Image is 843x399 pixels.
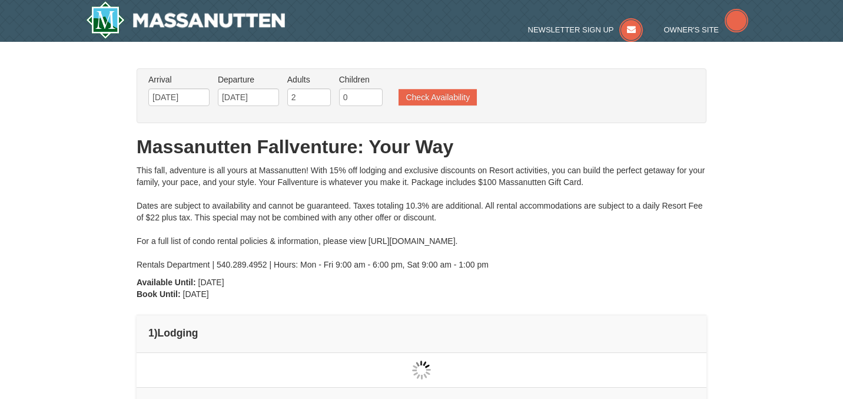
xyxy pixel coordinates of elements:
span: [DATE] [183,289,209,299]
label: Adults [287,74,331,85]
a: Massanutten Resort [86,1,285,39]
div: This fall, adventure is all yours at Massanutten! With 15% off lodging and exclusive discounts on... [137,164,706,271]
a: Owner's Site [664,25,749,34]
label: Departure [218,74,279,85]
label: Arrival [148,74,210,85]
a: Newsletter Sign Up [528,25,643,34]
span: [DATE] [198,278,224,287]
span: ) [154,327,158,339]
span: Owner's Site [664,25,719,34]
button: Check Availability [399,89,477,105]
img: wait gif [412,361,431,380]
h1: Massanutten Fallventure: Your Way [137,135,706,159]
h4: 1 Lodging [148,327,695,339]
img: Massanutten Resort Logo [86,1,285,39]
strong: Book Until: [137,289,181,299]
span: Newsletter Sign Up [528,25,614,34]
strong: Available Until: [137,278,196,287]
label: Children [339,74,383,85]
